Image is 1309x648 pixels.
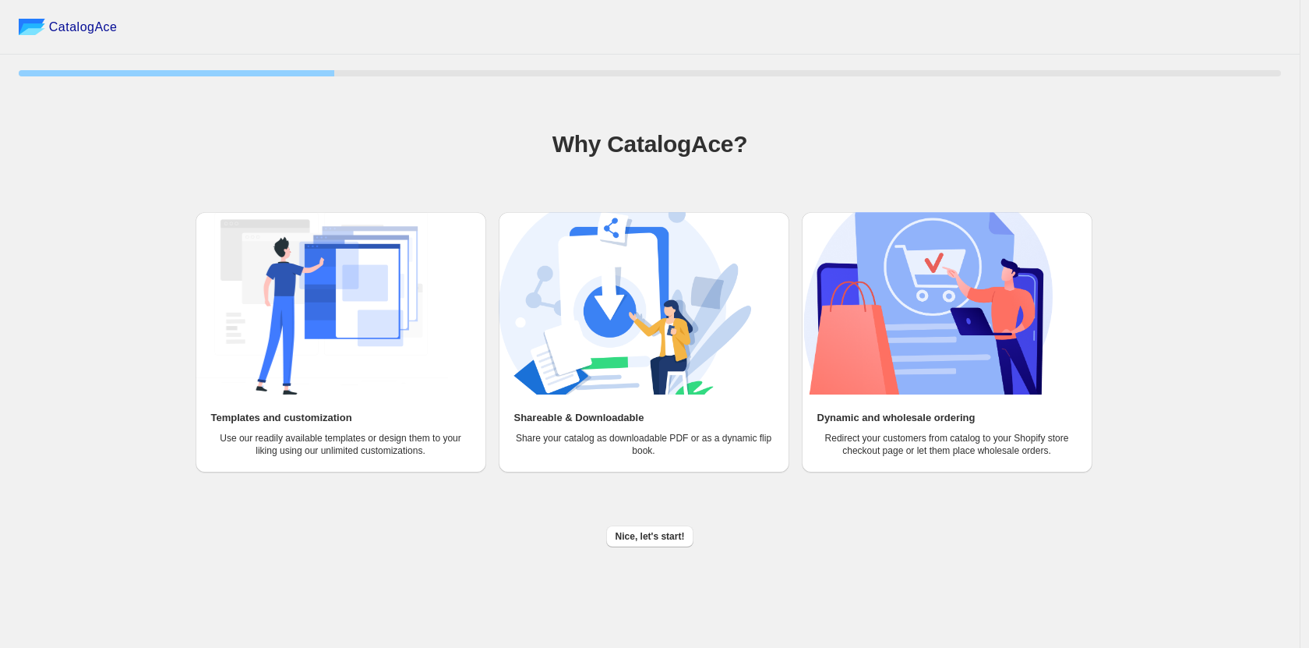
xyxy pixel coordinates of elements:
[514,410,644,426] h2: Shareable & Downloadable
[49,19,118,35] span: CatalogAce
[802,212,1054,395] img: Dynamic and wholesale ordering
[616,530,685,543] span: Nice, let's start!
[817,432,1077,457] p: Redirect your customers from catalog to your Shopify store checkout page or let them place wholes...
[817,410,976,426] h2: Dynamic and wholesale ordering
[606,526,694,547] button: Nice, let's start!
[499,212,751,395] img: Shareable & Downloadable
[211,410,352,426] h2: Templates and customization
[211,432,471,457] p: Use our readily available templates or design them to your liking using our unlimited customizati...
[514,432,774,457] p: Share your catalog as downloadable PDF or as a dynamic flip book.
[19,129,1281,160] h1: Why CatalogAce?
[19,19,45,35] img: catalog ace
[196,212,448,395] img: Templates and customization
